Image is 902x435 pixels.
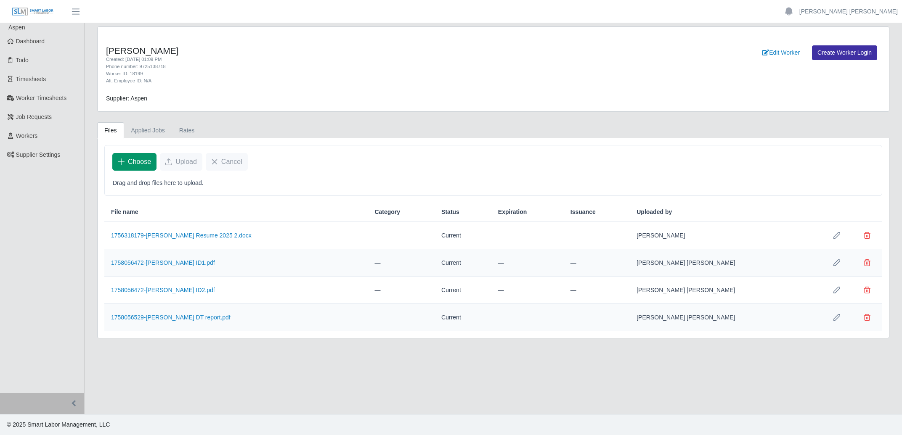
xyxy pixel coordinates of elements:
td: — [491,304,564,331]
td: — [491,249,564,277]
span: Worker Timesheets [16,95,66,101]
span: Todo [16,57,29,63]
td: — [491,222,564,249]
span: Category [374,208,400,216]
button: Row Edit [828,254,845,271]
td: — [564,277,630,304]
td: [PERSON_NAME] [630,222,822,249]
td: [PERSON_NAME] [PERSON_NAME] [630,249,822,277]
button: Delete file [859,254,875,271]
div: Phone number: 9725138718 [106,63,552,70]
span: Dashboard [16,38,45,45]
td: — [564,249,630,277]
button: Row Edit [828,227,845,244]
h4: [PERSON_NAME] [106,45,552,56]
a: 1758056472-[PERSON_NAME] ID1.pdf [111,259,215,266]
td: Current [435,304,491,331]
a: 1758056472-[PERSON_NAME] ID2.pdf [111,287,215,293]
td: — [564,222,630,249]
td: [PERSON_NAME] [PERSON_NAME] [630,277,822,304]
span: Supplier Settings [16,151,61,158]
td: Current [435,249,491,277]
button: Row Edit [828,309,845,326]
button: Cancel [206,153,248,171]
span: Supplier: Aspen [106,95,147,102]
div: Created: [DATE] 01:09 PM [106,56,552,63]
button: Delete file [859,309,875,326]
span: Aspen [8,24,25,31]
span: Status [441,208,459,216]
span: © 2025 Smart Labor Management, LLC [7,421,110,428]
img: SLM Logo [12,7,54,16]
span: Workers [16,132,38,139]
span: Upload [175,157,197,167]
button: Delete file [859,282,875,298]
span: Expiration [498,208,527,216]
td: — [564,304,630,331]
td: — [491,277,564,304]
a: Create Worker Login [812,45,877,60]
a: Files [97,122,124,139]
td: Current [435,222,491,249]
div: Worker ID: 18199 [106,70,552,77]
td: — [368,249,435,277]
div: Alt. Employee ID: N/A [106,77,552,84]
td: — [368,304,435,331]
button: Row Edit [828,282,845,298]
span: Choose [128,157,151,167]
a: 1758056529-[PERSON_NAME] DT report.pdf [111,314,231,321]
td: — [368,222,435,249]
span: Job Requests [16,113,52,120]
a: [PERSON_NAME] [PERSON_NAME] [799,7,898,16]
a: Applied Jobs [124,122,172,139]
td: Current [435,277,491,304]
span: Timesheets [16,76,46,82]
button: Delete file [859,227,875,244]
td: — [368,277,435,304]
a: Edit Worker [757,45,805,60]
p: Drag and drop files here to upload. [113,179,874,187]
span: Uploaded by [637,208,672,216]
a: 1756318179-[PERSON_NAME] Resume 2025 2.docx [111,232,252,239]
button: Upload [160,153,202,171]
button: Choose [112,153,157,171]
span: File name [111,208,138,216]
span: Issuance [570,208,596,216]
a: Rates [172,122,202,139]
td: [PERSON_NAME] [PERSON_NAME] [630,304,822,331]
span: Cancel [221,157,242,167]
